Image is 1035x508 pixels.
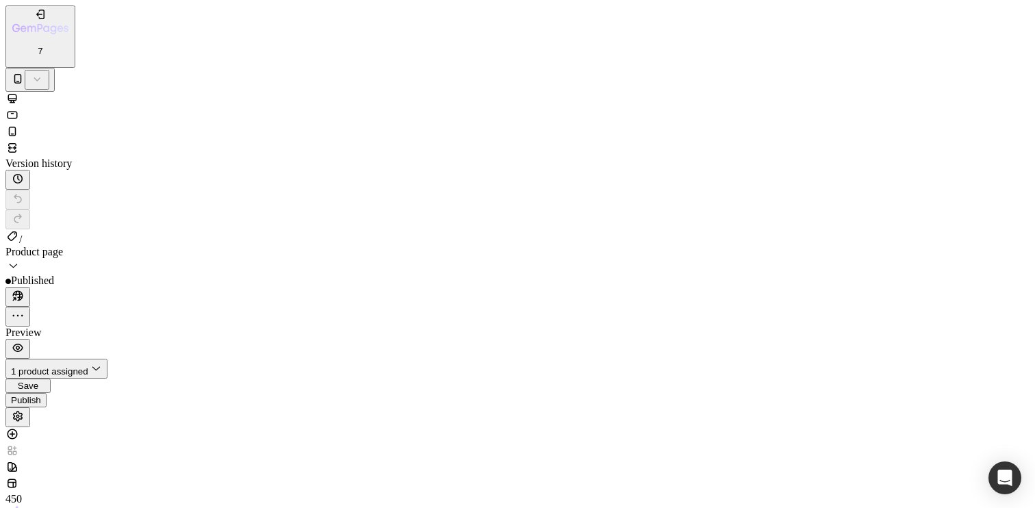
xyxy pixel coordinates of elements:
div: Preview [5,327,1030,339]
button: 1 product assigned [5,359,107,379]
p: 7 [12,46,68,56]
span: Save [18,381,38,391]
div: Open Intercom Messenger [988,461,1021,494]
div: 450 [5,493,33,505]
button: Publish [5,393,47,407]
button: Save [5,379,51,393]
div: Publish [11,395,41,405]
span: 1 product assigned [11,366,88,377]
div: Version history [5,157,1030,170]
span: Published [11,275,54,286]
div: Undo/Redo [5,190,1030,229]
span: Product page [5,246,63,257]
button: 7 [5,5,75,68]
span: / [19,233,22,245]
